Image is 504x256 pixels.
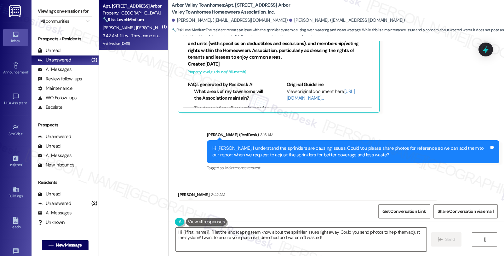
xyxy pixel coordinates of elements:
[22,162,23,166] span: •
[287,88,368,102] div: View original document here
[172,27,205,32] strong: 🔧 Risk Level: Medium
[3,29,28,46] a: Inbox
[38,152,72,159] div: All Messages
[28,69,29,73] span: •
[3,91,28,108] a: HOA Assistant
[38,47,60,54] div: Unread
[38,57,71,63] div: Unanswered
[431,232,462,247] button: Send
[31,122,99,128] div: Prospects
[38,66,72,73] div: All Messages
[38,133,71,140] div: Unanswered
[41,16,82,26] input: All communities
[31,36,99,42] div: Prospects + Residents
[31,179,99,186] div: Residents
[3,184,28,201] a: Buildings
[90,199,99,208] div: (2)
[259,131,273,138] div: 3:16 AM
[188,61,367,67] div: Created [DATE]
[86,19,89,24] i: 
[188,81,253,88] b: FAQs generated by ResiDesk AI
[136,25,168,31] span: [PERSON_NAME]
[9,5,22,17] img: ResiDesk Logo
[289,17,405,24] div: [PERSON_NAME]. ([EMAIL_ADDRESS][DOMAIN_NAME])
[103,10,161,16] div: Property: [GEOGRAPHIC_DATA]
[188,69,367,75] div: Property level guideline ( 68 % match)
[38,104,62,111] div: Escalate
[172,2,298,15] b: Arbor Valley Townhomes: Apt. [STREET_ADDRESS] Arbor Valley Townhomes Homeowners Association, Inc.
[438,237,443,242] i: 
[482,237,487,242] i: 
[38,85,72,92] div: Maintenance
[56,242,82,248] span: New Message
[38,95,77,101] div: WO Follow-ups
[38,143,60,149] div: Unread
[176,228,427,251] textarea: Hi {{first_name}}, I'll let the landscaping team know about the sprinkler issues right away. Coul...
[382,208,426,215] span: Get Conversation Link
[103,3,161,9] div: Apt. [STREET_ADDRESS] Arbor Valley Townhomes Homeowners Association, Inc.
[23,131,24,135] span: •
[194,88,269,102] li: What areas of my townhome will the Association maintain?
[38,210,72,216] div: All Messages
[378,204,430,218] button: Get Conversation Link
[103,25,136,31] span: [PERSON_NAME]
[103,17,144,22] strong: 🔧 Risk Level: Medium
[172,27,504,40] span: : The resident reports an issue with the sprinkler system causing over-watering and water wastage...
[38,200,71,207] div: Unanswered
[438,208,494,215] span: Share Conversation via email
[90,55,99,65] div: (2)
[207,163,499,172] div: Tagged as:
[287,88,355,101] a: [URL][DOMAIN_NAME]…
[287,81,324,88] b: Original Guideline
[38,191,60,197] div: Unread
[38,219,65,226] div: Unknown
[225,165,261,171] span: Maintenance request
[212,145,489,159] div: Hi [PERSON_NAME], I understand the sprinklers are causing issues. Could you please share photos f...
[49,243,53,248] i: 
[38,6,92,16] label: Viewing conversations for
[38,76,82,82] div: Review follow-ups
[42,240,89,250] button: New Message
[207,131,499,140] div: [PERSON_NAME] (ResiDesk)
[3,122,28,139] a: Site Visit •
[38,162,74,168] div: New Inbounds
[178,191,438,200] div: [PERSON_NAME]
[433,204,498,218] button: Share Conversation via email
[3,215,28,232] a: Leads
[209,191,225,198] div: 3:42 AM
[3,153,28,170] a: Insights •
[172,17,288,24] div: [PERSON_NAME]. ([EMAIL_ADDRESS][DOMAIN_NAME])
[194,105,269,152] li: The Association will maintain exterior landscaping (except owner-installed), fire sprinkler syste...
[102,40,162,48] div: Archived on [DATE]
[103,33,343,38] div: 3:42 AM: I'll try... They come on late in the evening. And the ones on the opposite street side c...
[445,236,455,243] span: Send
